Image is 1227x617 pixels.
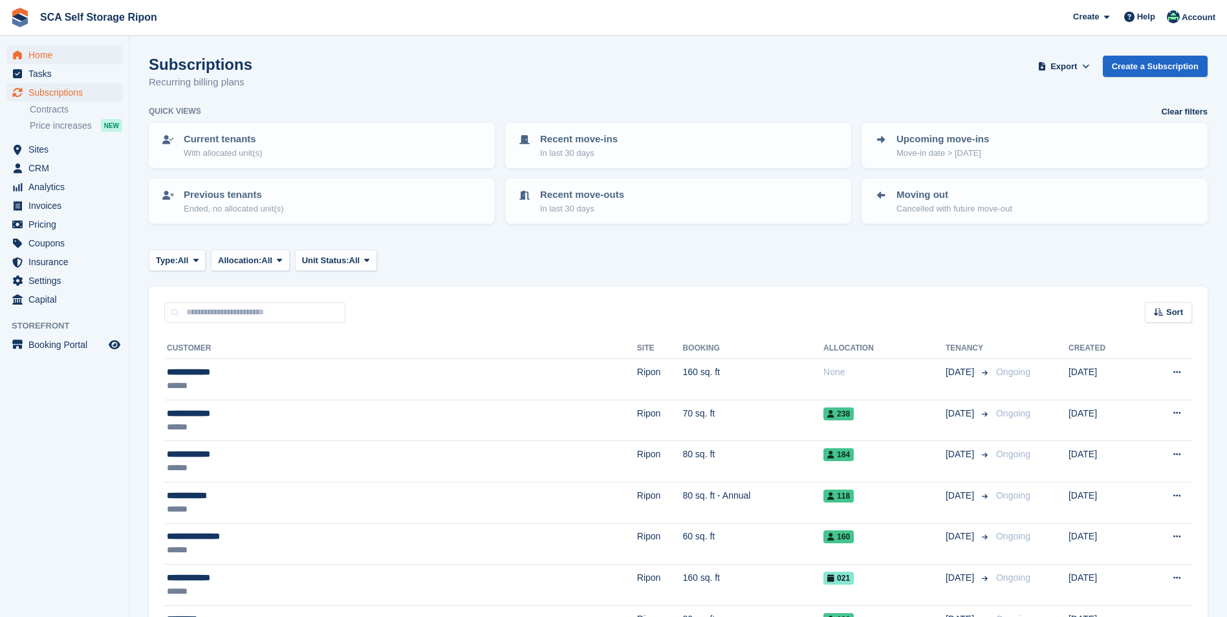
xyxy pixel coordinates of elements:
button: Allocation: All [211,250,290,271]
td: 160 sq. ft [682,565,823,606]
p: Previous tenants [184,188,284,202]
td: 160 sq. ft [682,359,823,400]
span: Type: [156,254,178,267]
td: 60 sq. ft [682,523,823,565]
span: Storefront [12,319,129,332]
span: Home [28,46,106,64]
span: 238 [823,407,854,420]
td: [DATE] [1069,400,1140,441]
a: menu [6,272,122,290]
td: 70 sq. ft [682,400,823,441]
span: CRM [28,159,106,177]
span: [DATE] [946,530,977,543]
th: Customer [164,338,637,359]
a: menu [6,46,122,64]
a: Contracts [30,103,122,116]
button: Unit Status: All [295,250,377,271]
p: Recent move-ins [540,132,618,147]
a: SCA Self Storage Ripon [35,6,162,28]
span: Ongoing [996,490,1030,501]
span: Account [1182,11,1215,24]
a: Recent move-ins In last 30 days [506,124,850,167]
td: Ripon [637,441,683,482]
a: Create a Subscription [1103,56,1208,77]
button: Type: All [149,250,206,271]
p: In last 30 days [540,202,624,215]
a: menu [6,253,122,271]
a: menu [6,178,122,196]
p: Recent move-outs [540,188,624,202]
th: Tenancy [946,338,991,359]
a: Upcoming move-ins Move-in date > [DATE] [863,124,1206,167]
span: All [178,254,189,267]
a: Clear filters [1161,105,1208,118]
span: Allocation: [218,254,261,267]
span: Help [1137,10,1155,23]
span: Capital [28,290,106,308]
th: Allocation [823,338,946,359]
a: menu [6,159,122,177]
span: All [261,254,272,267]
span: Invoices [28,197,106,215]
a: Preview store [107,337,122,352]
span: [DATE] [946,448,977,461]
a: menu [6,197,122,215]
a: menu [6,65,122,83]
img: stora-icon-8386f47178a22dfd0bd8f6a31ec36ba5ce8667c1dd55bd0f319d3a0aa187defe.svg [10,8,30,27]
td: Ripon [637,482,683,523]
span: Ongoing [996,408,1030,418]
span: 021 [823,572,854,585]
span: Insurance [28,253,106,271]
span: Subscriptions [28,83,106,102]
span: Price increases [30,120,92,132]
img: Thomas Webb [1167,10,1180,23]
span: 118 [823,490,854,503]
span: Export [1050,60,1077,73]
p: In last 30 days [540,147,618,160]
div: NEW [101,119,122,132]
span: [DATE] [946,571,977,585]
p: Recurring billing plans [149,75,252,90]
a: Price increases NEW [30,118,122,133]
td: Ripon [637,359,683,400]
a: menu [6,234,122,252]
p: Upcoming move-ins [896,132,989,147]
a: menu [6,140,122,158]
span: Coupons [28,234,106,252]
span: 184 [823,448,854,461]
span: Pricing [28,215,106,233]
span: Analytics [28,178,106,196]
td: [DATE] [1069,441,1140,482]
h1: Subscriptions [149,56,252,73]
th: Created [1069,338,1140,359]
th: Booking [682,338,823,359]
td: [DATE] [1069,523,1140,565]
td: [DATE] [1069,359,1140,400]
th: Site [637,338,683,359]
a: menu [6,83,122,102]
span: Unit Status: [302,254,349,267]
span: Ongoing [996,449,1030,459]
span: Settings [28,272,106,290]
span: Sort [1166,306,1183,319]
span: 160 [823,530,854,543]
p: Cancelled with future move-out [896,202,1012,215]
span: Create [1073,10,1099,23]
span: Ongoing [996,572,1030,583]
a: Previous tenants Ended, no allocated unit(s) [150,180,494,222]
span: Ongoing [996,531,1030,541]
span: Tasks [28,65,106,83]
span: Ongoing [996,367,1030,377]
td: Ripon [637,400,683,441]
button: Export [1036,56,1092,77]
td: 80 sq. ft [682,441,823,482]
a: Moving out Cancelled with future move-out [863,180,1206,222]
span: [DATE] [946,365,977,379]
p: Move-in date > [DATE] [896,147,989,160]
td: Ripon [637,523,683,565]
p: With allocated unit(s) [184,147,262,160]
td: Ripon [637,565,683,606]
td: [DATE] [1069,482,1140,523]
span: [DATE] [946,407,977,420]
span: [DATE] [946,489,977,503]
